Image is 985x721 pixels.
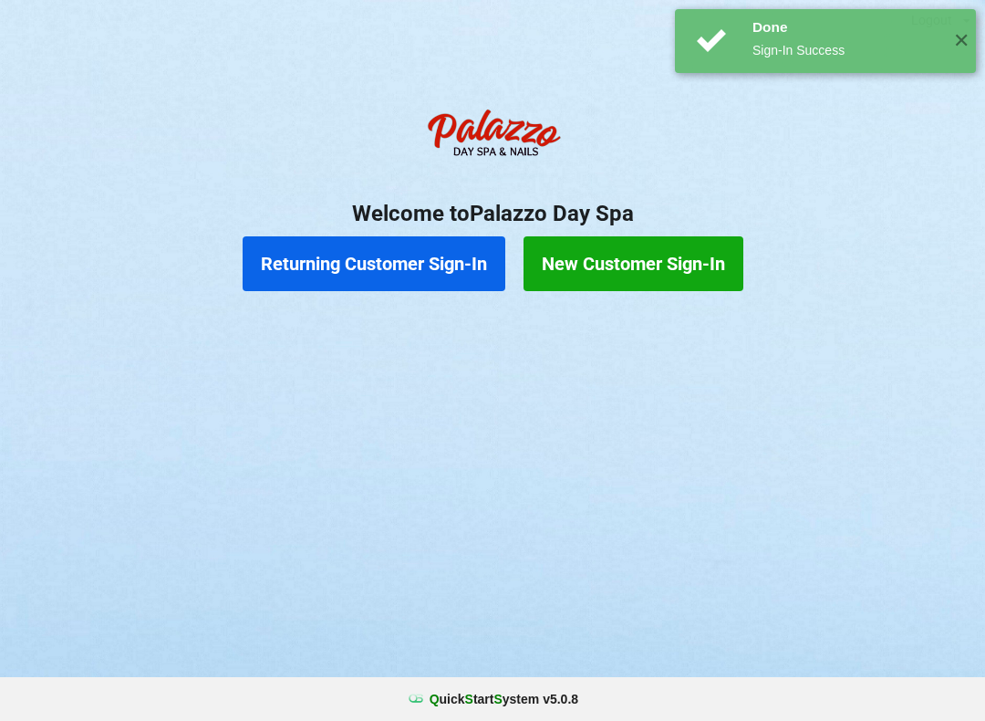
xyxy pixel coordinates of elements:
[493,692,502,706] span: S
[243,236,505,291] button: Returning Customer Sign-In
[407,690,425,708] img: favicon.ico
[420,99,565,172] img: PalazzoDaySpaNails-Logo.png
[752,18,939,37] div: Done
[465,692,473,706] span: S
[430,690,578,708] b: uick tart ystem v 5.0.8
[430,692,440,706] span: Q
[752,41,939,59] div: Sign-In Success
[524,236,743,291] button: New Customer Sign-In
